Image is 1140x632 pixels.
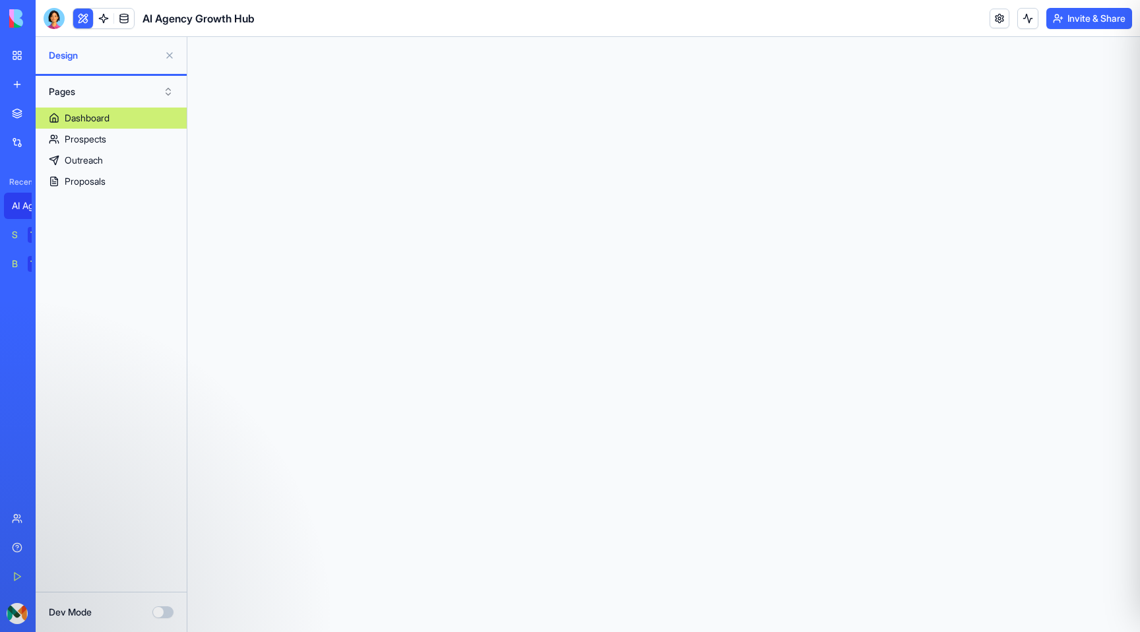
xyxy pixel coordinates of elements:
div: Prospects [65,133,106,146]
a: AI Agency Growth Hub [4,193,57,219]
div: Outreach [65,154,103,167]
div: AI Agency Growth Hub [12,199,49,212]
a: Blog Generation ProTRY [4,251,57,277]
span: Recent [4,177,32,187]
a: Outreach [36,150,187,171]
a: Dashboard [36,108,187,129]
a: Proposals [36,171,187,192]
iframe: Intercom notifications message [188,533,452,625]
a: Social Media Content GeneratorTRY [4,222,57,248]
span: Design [49,49,159,62]
div: Proposals [65,175,106,188]
div: TRY [28,256,49,272]
span: AI Agency Growth Hub [142,11,255,26]
div: Blog Generation Pro [12,257,18,270]
img: ACg8ocL9QCWQVzSr-OLB_Mi0O7HDjpkMy0Kxtn7QjNNHBvPezQrhI767=s96-c [7,603,28,624]
label: Dev Mode [49,606,92,619]
div: Dashboard [65,111,110,125]
button: Invite & Share [1046,8,1132,29]
a: Prospects [36,129,187,150]
img: logo [9,9,91,28]
div: TRY [28,227,49,243]
button: Pages [42,81,180,102]
div: Social Media Content Generator [12,228,18,241]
